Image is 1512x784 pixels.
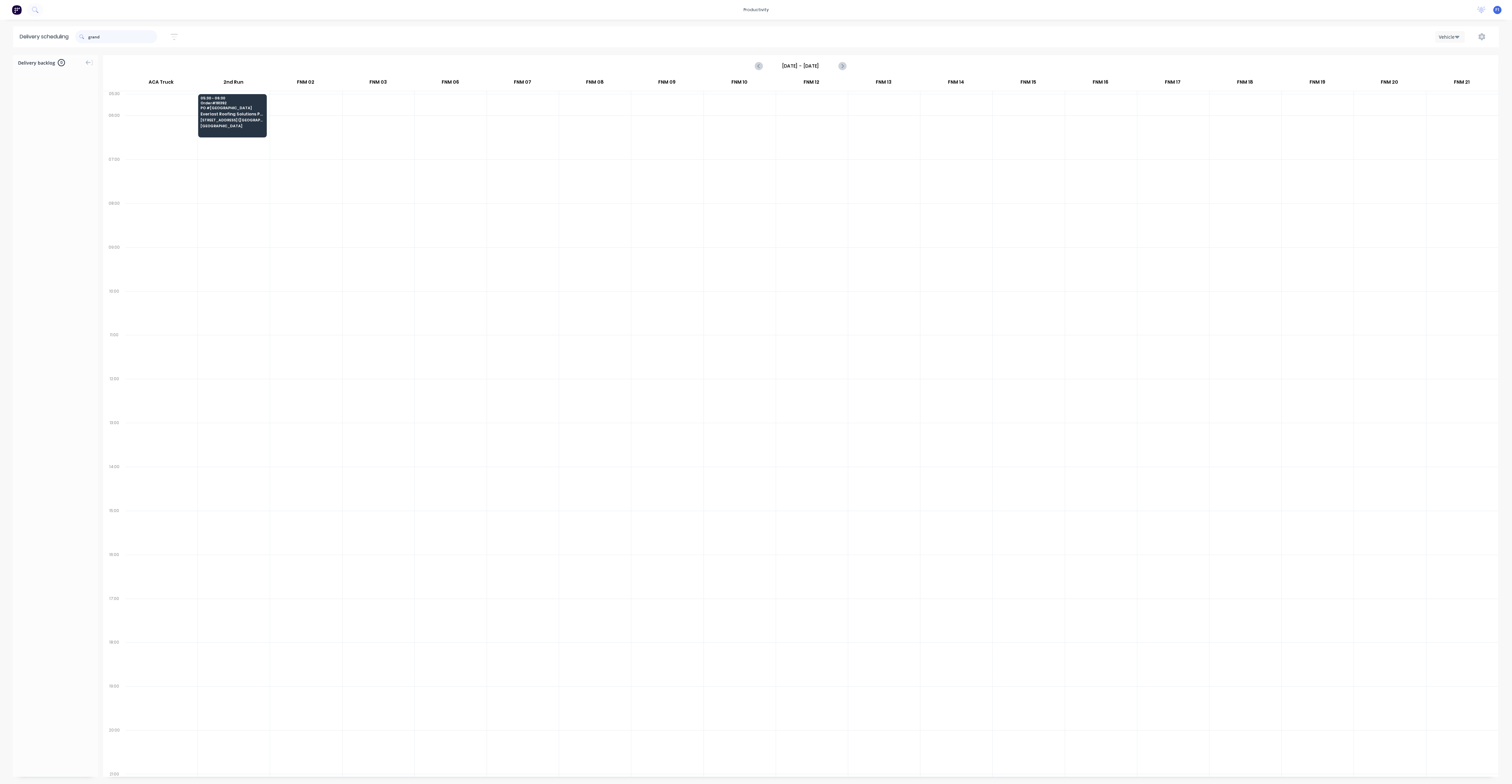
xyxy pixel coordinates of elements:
div: FNM 02 [270,76,342,91]
div: 19:00 [103,682,125,726]
div: FNM 18 [1209,76,1281,91]
div: 17:00 [103,595,125,639]
div: 15:00 [103,507,125,551]
span: F1 [1495,7,1500,13]
div: FNM 12 [776,76,848,91]
div: 13:00 [103,419,125,463]
div: 2nd Run [198,76,269,91]
div: FNM 08 [559,76,631,91]
div: ACA Truck [125,76,197,91]
span: [GEOGRAPHIC_DATA] [200,124,264,128]
div: FNM 21 [1426,76,1498,91]
div: 11:00 [103,331,125,375]
div: Delivery scheduling [13,26,75,47]
span: 05:30 - 06:30 [200,96,264,100]
div: 09:00 [103,243,125,287]
div: FNM 15 [992,76,1064,91]
div: 16:00 [103,551,125,595]
div: 18:00 [103,638,125,682]
div: FNM 14 [920,76,992,91]
span: [STREET_ADDRESS] ([GEOGRAPHIC_DATA]) [200,118,264,122]
span: Order # 191392 [200,101,264,105]
div: Vehicle [1439,33,1458,40]
div: FNM 17 [1137,76,1209,91]
span: Everlast Roofing Solutions Pty Ltd [200,112,264,116]
div: 12:00 [103,375,125,419]
div: productivity [740,5,772,15]
div: FNM 03 [342,76,414,91]
img: Factory [12,5,22,15]
div: FNM 06 [414,76,486,91]
div: 20:00 [103,726,125,770]
div: FNM 20 [1354,76,1425,91]
div: FNM 09 [631,76,703,91]
div: 08:00 [103,199,125,243]
div: 05:30 [103,90,125,112]
span: Delivery backlog [18,59,55,66]
div: FNM 19 [1281,76,1353,91]
span: 0 [58,59,65,66]
div: 21:00 [103,770,125,778]
div: FNM 16 [1064,76,1136,91]
div: 14:00 [103,463,125,507]
div: FNM 07 [487,76,558,91]
div: FNM 13 [848,76,920,91]
div: 10:00 [103,287,125,331]
div: FNM 10 [703,76,775,91]
button: Vehicle [1435,31,1465,43]
div: 07:00 [103,155,125,199]
div: 06:00 [103,112,125,155]
input: Search for orders [88,30,157,43]
span: PO # [GEOGRAPHIC_DATA] [200,106,264,110]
